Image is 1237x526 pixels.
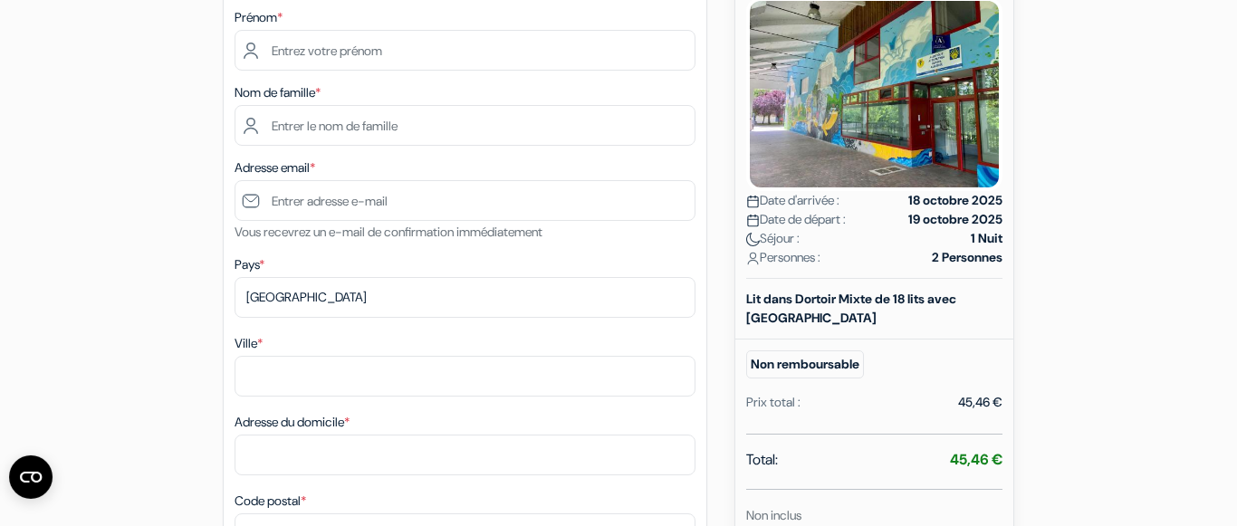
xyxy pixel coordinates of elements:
[235,83,321,102] label: Nom de famille
[235,255,264,274] label: Pays
[235,8,283,27] label: Prénom
[958,393,1002,412] div: 45,46 €
[235,180,695,221] input: Entrer adresse e-mail
[746,393,801,412] div: Prix total :
[746,507,801,523] small: Non inclus
[746,191,839,210] span: Date d'arrivée :
[235,158,315,177] label: Adresse email
[950,450,1002,469] strong: 45,46 €
[746,252,760,265] img: user_icon.svg
[9,455,53,499] button: Ouvrir le widget CMP
[235,30,695,71] input: Entrez votre prénom
[746,449,778,471] span: Total:
[746,229,800,248] span: Séjour :
[746,291,956,326] b: Lit dans Dortoir Mixte de 18 lits avec [GEOGRAPHIC_DATA]
[746,248,820,267] span: Personnes :
[235,334,263,353] label: Ville
[746,214,760,227] img: calendar.svg
[746,210,846,229] span: Date de départ :
[235,413,350,432] label: Adresse du domicile
[235,492,306,511] label: Code postal
[235,224,542,240] small: Vous recevrez un e-mail de confirmation immédiatement
[932,248,1002,267] strong: 2 Personnes
[746,195,760,208] img: calendar.svg
[235,105,695,146] input: Entrer le nom de famille
[908,210,1002,229] strong: 19 octobre 2025
[746,350,864,378] small: Non remboursable
[746,233,760,246] img: moon.svg
[908,191,1002,210] strong: 18 octobre 2025
[971,229,1002,248] strong: 1 Nuit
